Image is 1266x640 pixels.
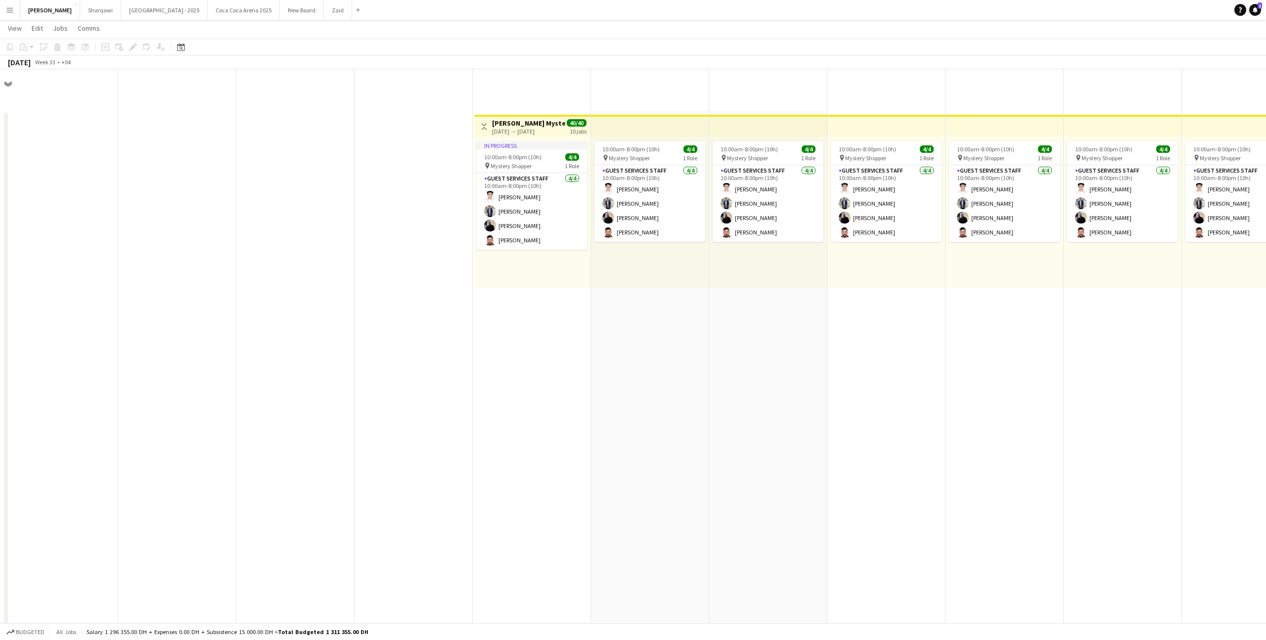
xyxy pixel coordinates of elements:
[1075,145,1132,153] span: 10:00am-8:00pm (10h)
[208,0,280,20] button: Coca Coca Arena 2025
[831,165,942,242] app-card-role: Guest Services Staff4/410:00am-8:00pm (10h)[PERSON_NAME][PERSON_NAME][PERSON_NAME][PERSON_NAME]
[567,119,587,127] span: 40/40
[831,141,942,242] app-job-card: 10:00am-8:00pm (10h)4/4 Mystery Shopper1 RoleGuest Services Staff4/410:00am-8:00pm (10h)[PERSON_N...
[492,119,566,128] h3: [PERSON_NAME] Mystery Shopper
[20,0,80,20] button: [PERSON_NAME]
[683,154,697,162] span: 1 Role
[28,22,47,35] a: Edit
[1156,145,1170,153] span: 4/4
[1156,154,1170,162] span: 1 Role
[1038,154,1052,162] span: 1 Role
[570,127,587,135] div: 10 jobs
[1082,154,1123,162] span: Mystery Shopper
[602,145,660,153] span: 10:00am-8:00pm (10h)
[80,0,121,20] button: Sharqawi
[53,24,68,33] span: Jobs
[492,128,566,135] div: [DATE] → [DATE]
[594,165,705,242] app-card-role: Guest Services Staff4/410:00am-8:00pm (10h)[PERSON_NAME][PERSON_NAME][PERSON_NAME][PERSON_NAME]
[476,141,587,250] app-job-card: In progress10:00am-8:00pm (10h)4/4 Mystery Shopper1 RoleGuest Services Staff4/410:00am-8:00pm (10...
[713,141,823,242] app-job-card: 10:00am-8:00pm (10h)4/4 Mystery Shopper1 RoleGuest Services Staff4/410:00am-8:00pm (10h)[PERSON_N...
[33,58,57,66] span: Week 33
[920,145,934,153] span: 4/4
[949,165,1060,242] app-card-role: Guest Services Staff4/410:00am-8:00pm (10h)[PERSON_NAME][PERSON_NAME][PERSON_NAME][PERSON_NAME]
[5,627,46,638] button: Budgeted
[54,628,78,636] span: All jobs
[1038,145,1052,153] span: 4/4
[280,0,324,20] button: New Board
[278,628,368,636] span: Total Budgeted 1 311 355.00 DH
[8,57,31,67] div: [DATE]
[324,0,352,20] button: Zaid
[87,628,368,636] div: Salary 1 296 355.00 DH + Expenses 0.00 DH + Subsistence 15 000.00 DH =
[484,153,542,161] span: 10:00am-8:00pm (10h)
[4,22,26,35] a: View
[594,141,705,242] app-job-card: 10:00am-8:00pm (10h)4/4 Mystery Shopper1 RoleGuest Services Staff4/410:00am-8:00pm (10h)[PERSON_N...
[565,162,579,170] span: 1 Role
[8,24,22,33] span: View
[683,145,697,153] span: 4/4
[957,145,1014,153] span: 10:00am-8:00pm (10h)
[565,153,579,161] span: 4/4
[121,0,208,20] button: [GEOGRAPHIC_DATA] - 2025
[74,22,104,35] a: Comms
[32,24,43,33] span: Edit
[713,165,823,242] app-card-role: Guest Services Staff4/410:00am-8:00pm (10h)[PERSON_NAME][PERSON_NAME][PERSON_NAME][PERSON_NAME]
[1200,154,1241,162] span: Mystery Shopper
[802,145,815,153] span: 4/4
[1067,141,1178,242] app-job-card: 10:00am-8:00pm (10h)4/4 Mystery Shopper1 RoleGuest Services Staff4/410:00am-8:00pm (10h)[PERSON_N...
[919,154,934,162] span: 1 Role
[78,24,100,33] span: Comms
[61,58,71,66] div: +04
[721,145,778,153] span: 10:00am-8:00pm (10h)
[839,145,896,153] span: 10:00am-8:00pm (10h)
[476,141,587,149] div: In progress
[801,154,815,162] span: 1 Role
[1193,145,1251,153] span: 10:00am-8:00pm (10h)
[49,22,72,35] a: Jobs
[845,154,886,162] span: Mystery Shopper
[491,162,532,170] span: Mystery Shopper
[963,154,1004,162] span: Mystery Shopper
[476,173,587,250] app-card-role: Guest Services Staff4/410:00am-8:00pm (10h)[PERSON_NAME][PERSON_NAME][PERSON_NAME][PERSON_NAME]
[1067,165,1178,242] app-card-role: Guest Services Staff4/410:00am-8:00pm (10h)[PERSON_NAME][PERSON_NAME][PERSON_NAME][PERSON_NAME]
[1258,2,1262,9] span: 1
[609,154,650,162] span: Mystery Shopper
[16,629,45,636] span: Budgeted
[949,141,1060,242] app-job-card: 10:00am-8:00pm (10h)4/4 Mystery Shopper1 RoleGuest Services Staff4/410:00am-8:00pm (10h)[PERSON_N...
[727,154,768,162] span: Mystery Shopper
[1249,4,1261,16] a: 1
